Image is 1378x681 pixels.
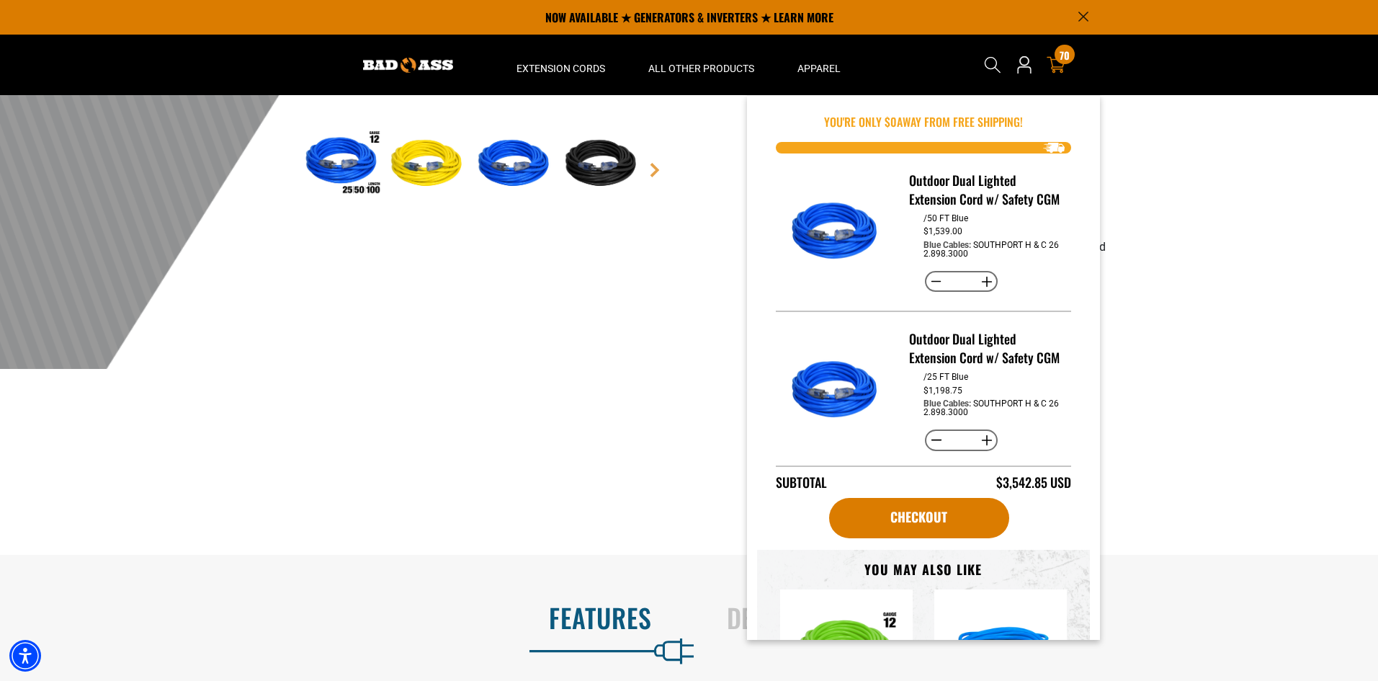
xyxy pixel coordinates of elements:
div: Subtotal [776,473,827,492]
dt: Blue Cables: [923,399,971,409]
a: Checkout [829,498,1009,538]
h3: Outdoor Dual Lighted Extension Cord w/ Safety CGM [909,171,1060,208]
span: Extension Cords [516,62,605,75]
dd: $1,539.00 [923,226,962,236]
img: Yellow [387,123,470,206]
img: Blue [787,182,888,283]
img: Blue [787,340,888,442]
summary: Extension Cords [495,35,627,95]
img: Blue [474,123,558,206]
dd: SOUTHPORT H & C 262.898.3000 [923,399,1059,417]
input: Quantity for Outdoor Dual Lighted Extension Cord w/ Safety CGM [947,270,975,294]
span: Apparel [797,62,841,75]
summary: All Other Products [627,35,776,95]
a: Next [648,163,662,177]
h3: You may also like [780,561,1067,578]
h3: Outdoor Dual Lighted Extension Cord w/ Safety CGM [909,329,1060,367]
dd: $1,198.75 [923,386,962,396]
dd: /50 FT Blue [923,213,968,223]
div: Accessibility Menu [9,640,41,672]
h2: Details & Specs [727,602,1348,633]
span: All Other Products [648,62,754,75]
img: Black [561,123,645,206]
div: Item added to your cart [747,95,1100,640]
span: 0 [890,113,897,130]
span: 70 [1060,50,1070,61]
dd: /25 FT Blue [923,372,968,382]
img: Bad Ass Extension Cords [363,58,453,73]
input: Quantity for Outdoor Dual Lighted Extension Cord w/ Safety CGM [947,428,975,453]
div: $3,542.85 USD [996,473,1071,492]
dt: Blue Cables: [923,240,971,250]
p: You're Only $ away from free shipping! [776,113,1071,130]
summary: Search [981,53,1004,76]
dd: SOUTHPORT H & C 262.898.3000 [923,240,1059,259]
h2: Features [30,602,652,633]
summary: Apparel [776,35,862,95]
